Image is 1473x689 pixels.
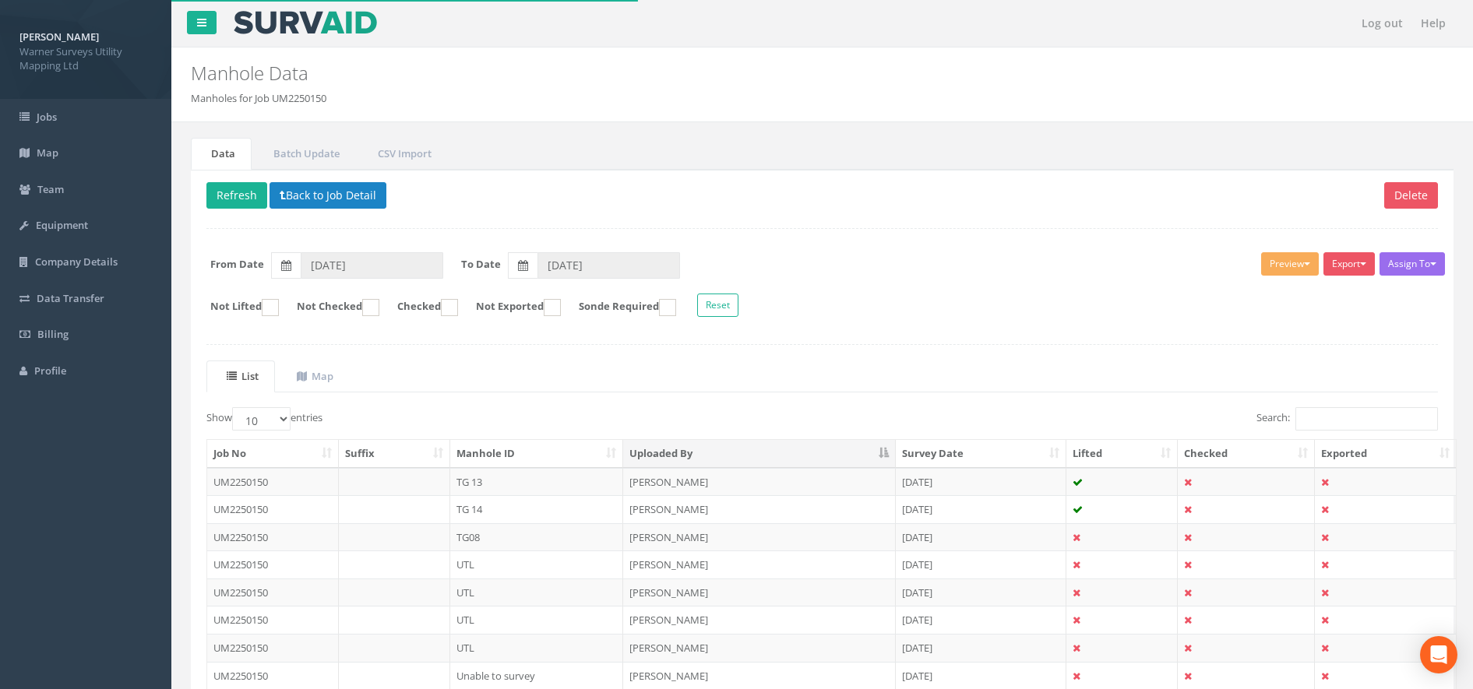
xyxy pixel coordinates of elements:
[19,44,152,73] span: Warner Surveys Utility Mapping Ltd
[37,182,64,196] span: Team
[623,550,895,578] td: [PERSON_NAME]
[34,364,66,378] span: Profile
[461,257,501,272] label: To Date
[1066,440,1179,468] th: Lifted: activate to sort column ascending
[896,523,1066,551] td: [DATE]
[450,440,624,468] th: Manhole ID: activate to sort column ascending
[207,468,339,496] td: UM2250150
[450,495,624,523] td: TG 14
[460,299,561,316] label: Not Exported
[37,291,104,305] span: Data Transfer
[450,606,624,634] td: UTL
[358,138,448,170] a: CSV Import
[207,634,339,662] td: UM2250150
[207,523,339,551] td: UM2250150
[191,91,326,106] li: Manholes for Job UM2250150
[207,440,339,468] th: Job No: activate to sort column ascending
[537,252,680,279] input: To Date
[206,407,322,431] label: Show entries
[382,299,458,316] label: Checked
[270,182,386,209] button: Back to Job Detail
[207,495,339,523] td: UM2250150
[1420,636,1457,673] div: Open Intercom Messenger
[36,218,88,232] span: Equipment
[896,634,1066,662] td: [DATE]
[896,440,1066,468] th: Survey Date: activate to sort column ascending
[339,440,450,468] th: Suffix: activate to sort column ascending
[281,299,379,316] label: Not Checked
[623,606,895,634] td: [PERSON_NAME]
[563,299,676,316] label: Sonde Required
[191,138,252,170] a: Data
[210,257,264,272] label: From Date
[1256,407,1438,431] label: Search:
[450,550,624,578] td: UTL
[896,495,1066,523] td: [DATE]
[623,440,895,468] th: Uploaded By: activate to sort column descending
[1315,440,1456,468] th: Exported: activate to sort column ascending
[623,634,895,662] td: [PERSON_NAME]
[896,550,1066,578] td: [DATE]
[206,360,275,392] a: List
[1323,252,1375,276] button: Export
[623,578,895,606] td: [PERSON_NAME]
[37,146,58,160] span: Map
[227,369,259,383] uib-tab-heading: List
[1261,252,1319,276] button: Preview
[37,110,57,124] span: Jobs
[1295,407,1438,431] input: Search:
[206,182,267,209] button: Refresh
[896,578,1066,606] td: [DATE]
[623,523,895,551] td: [PERSON_NAME]
[301,252,443,279] input: From Date
[450,523,624,551] td: TG08
[1384,182,1438,209] button: Delete
[1178,440,1315,468] th: Checked: activate to sort column ascending
[697,294,738,317] button: Reset
[207,578,339,606] td: UM2250150
[207,550,339,578] td: UM2250150
[297,369,333,383] uib-tab-heading: Map
[195,299,279,316] label: Not Lifted
[896,468,1066,496] td: [DATE]
[896,606,1066,634] td: [DATE]
[623,495,895,523] td: [PERSON_NAME]
[207,606,339,634] td: UM2250150
[37,327,69,341] span: Billing
[35,255,118,269] span: Company Details
[450,578,624,606] td: UTL
[623,468,895,496] td: [PERSON_NAME]
[277,360,350,392] a: Map
[191,63,1239,83] h2: Manhole Data
[19,26,152,73] a: [PERSON_NAME] Warner Surveys Utility Mapping Ltd
[19,30,99,44] strong: [PERSON_NAME]
[1380,252,1445,276] button: Assign To
[232,407,291,431] select: Showentries
[450,634,624,662] td: UTL
[450,468,624,496] td: TG 13
[253,138,356,170] a: Batch Update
